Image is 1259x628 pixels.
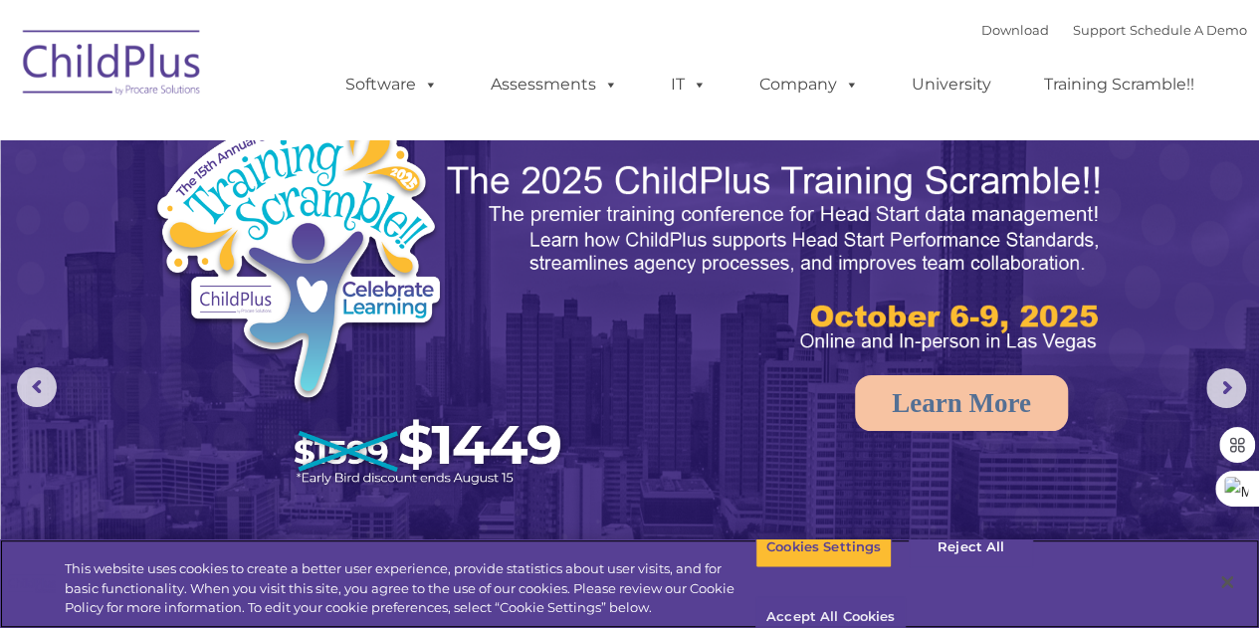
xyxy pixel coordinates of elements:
[277,131,337,146] span: Last name
[755,526,892,568] button: Cookies Settings
[325,65,458,105] a: Software
[981,22,1049,38] a: Download
[471,65,638,105] a: Assessments
[1073,22,1126,38] a: Support
[65,559,755,618] div: This website uses cookies to create a better user experience, provide statistics about user visit...
[1024,65,1214,105] a: Training Scramble!!
[892,65,1011,105] a: University
[13,16,212,115] img: ChildPlus by Procare Solutions
[855,375,1068,431] a: Learn More
[1205,560,1249,604] button: Close
[277,213,361,228] span: Phone number
[739,65,879,105] a: Company
[909,526,1033,568] button: Reject All
[981,22,1247,38] font: |
[651,65,727,105] a: IT
[1130,22,1247,38] a: Schedule A Demo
